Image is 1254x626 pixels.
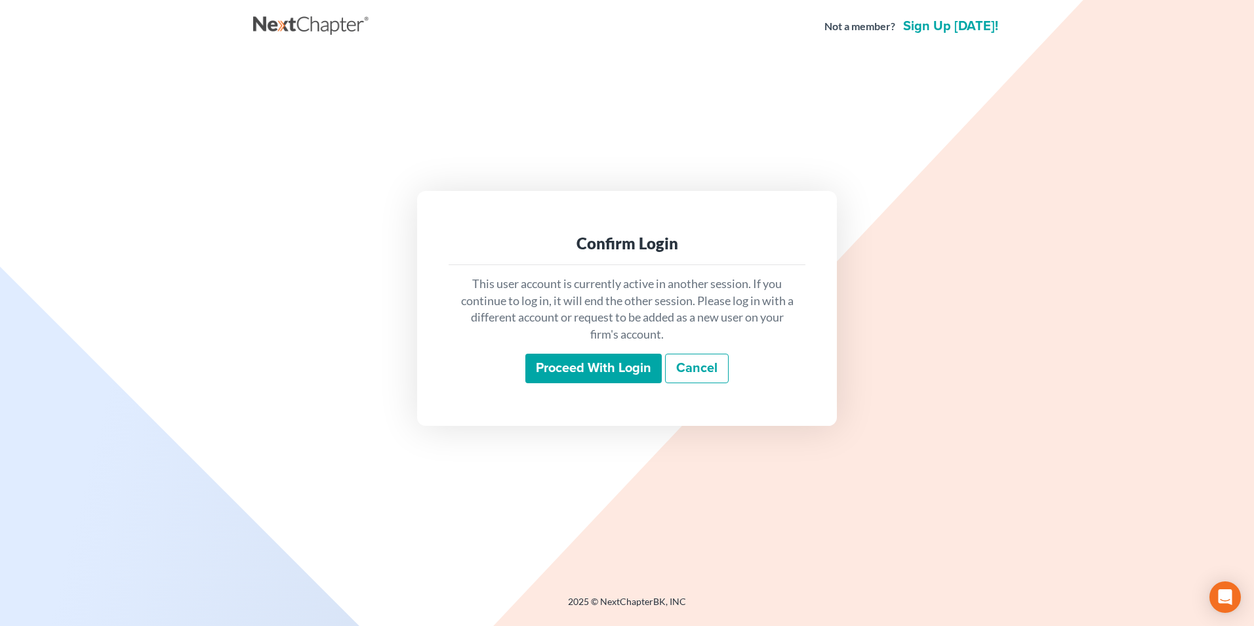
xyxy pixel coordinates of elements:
strong: Not a member? [824,19,895,34]
div: Open Intercom Messenger [1209,581,1241,613]
div: Confirm Login [459,233,795,254]
a: Cancel [665,354,729,384]
p: This user account is currently active in another session. If you continue to log in, it will end ... [459,276,795,343]
div: 2025 © NextChapterBK, INC [253,595,1001,619]
a: Sign up [DATE]! [900,20,1001,33]
input: Proceed with login [525,354,662,384]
